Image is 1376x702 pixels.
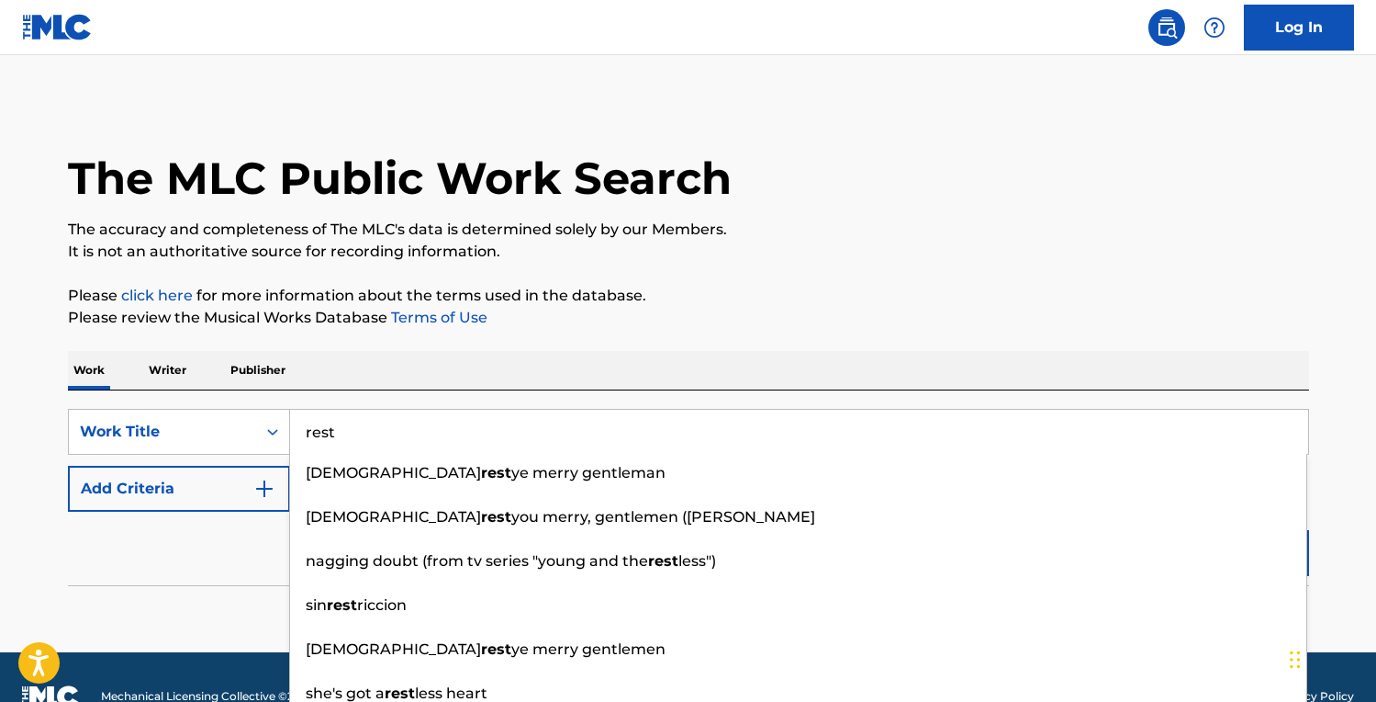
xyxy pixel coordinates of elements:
span: less heart [415,685,487,702]
p: The accuracy and completeness of The MLC's data is determined solely by our Members. [68,219,1309,241]
p: Work [68,351,110,390]
a: click here [121,287,193,304]
span: you merry, gentlemen ([PERSON_NAME] [511,508,815,526]
div: Drag [1290,632,1301,687]
form: Search Form [68,409,1309,585]
img: 9d2ae6d4665cec9f34b9.svg [253,478,275,500]
p: Please review the Musical Works Database [68,307,1309,329]
strong: rest [385,685,415,702]
button: Add Criteria [68,466,290,512]
strong: rest [648,552,678,570]
span: ye merry gentleman [511,464,666,481]
a: Public Search [1148,9,1185,46]
img: MLC Logo [22,14,93,40]
a: Terms of Use [387,309,487,326]
p: Publisher [225,351,291,390]
span: sin [306,596,327,614]
img: search [1156,17,1178,39]
p: Please for more information about the terms used in the database. [68,285,1309,307]
iframe: Chat Widget [1284,614,1376,702]
strong: rest [481,508,511,526]
span: less") [678,552,716,570]
span: [DEMOGRAPHIC_DATA] [306,464,481,481]
strong: rest [481,464,511,481]
div: Help [1196,9,1233,46]
a: Log In [1244,5,1354,51]
h1: The MLC Public Work Search [68,151,732,206]
p: It is not an authoritative source for recording information. [68,241,1309,263]
div: Work Title [80,421,245,443]
span: [DEMOGRAPHIC_DATA] [306,640,481,658]
span: she's got a [306,685,385,702]
strong: rest [327,596,357,614]
span: [DEMOGRAPHIC_DATA] [306,508,481,526]
span: riccion [357,596,407,614]
strong: rest [481,640,511,658]
span: nagging doubt (from tv series "young and the [306,552,648,570]
img: help [1203,17,1225,39]
p: Writer [143,351,192,390]
span: ye merry gentlemen [511,640,666,658]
